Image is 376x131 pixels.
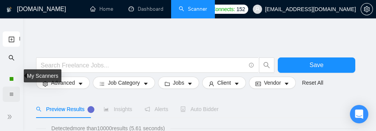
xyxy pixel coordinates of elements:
[202,77,246,89] button: userClientcaret-down
[350,105,368,123] div: Open Intercom Messenger
[24,69,61,82] div: My Scanners
[212,5,235,13] span: Connects:
[259,57,274,73] button: search
[43,81,48,87] span: setting
[217,79,231,87] span: Client
[104,106,109,112] span: area-chart
[284,81,289,87] span: caret-down
[187,81,193,87] span: caret-down
[209,81,214,87] span: user
[234,81,239,87] span: caret-down
[259,62,274,69] span: search
[158,77,200,89] button: folderJobscaret-down
[361,6,373,12] a: setting
[3,50,20,102] li: My Scanners
[264,79,281,87] span: Vendor
[249,77,296,89] button: idcardVendorcaret-down
[51,79,75,87] span: Advanced
[302,79,323,87] a: Reset All
[310,60,323,70] span: Save
[180,106,186,112] span: robot
[90,6,113,12] a: homeHome
[7,3,12,16] img: logo
[3,31,20,47] li: New Scanner
[129,6,163,12] a: dashboardDashboard
[361,3,373,15] button: setting
[236,5,245,13] span: 152
[173,79,185,87] span: Jobs
[145,106,168,112] span: Alerts
[41,61,246,70] input: Search Freelance Jobs...
[278,57,355,73] button: Save
[93,77,155,89] button: barsJob Categorycaret-down
[165,81,170,87] span: folder
[78,81,83,87] span: caret-down
[108,79,140,87] span: Job Category
[179,6,207,12] a: searchScanner
[87,106,94,113] div: Tooltip anchor
[7,113,15,121] span: double-right
[36,106,91,112] span: Preview Results
[255,7,260,12] span: user
[256,81,261,87] span: idcard
[145,106,150,112] span: notification
[143,81,148,87] span: caret-down
[8,31,15,47] a: New Scanner
[99,81,105,87] span: bars
[104,106,132,112] span: Insights
[249,63,254,68] span: info-circle
[180,106,218,112] span: Auto Bidder
[36,77,90,89] button: settingAdvancedcaret-down
[36,106,41,112] span: search
[8,50,15,65] span: search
